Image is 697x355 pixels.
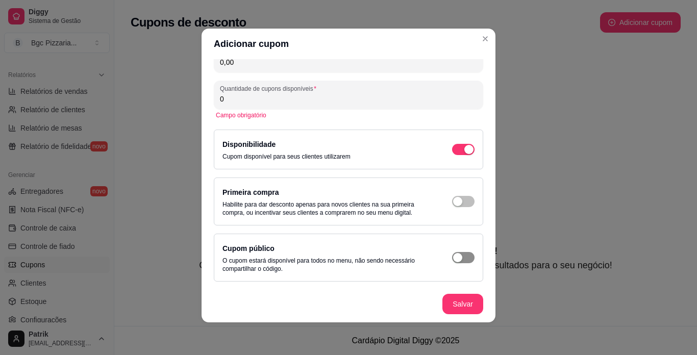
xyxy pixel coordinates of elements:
[220,94,477,104] input: Quantidade de cupons disponíveis
[216,111,481,119] div: Campo obrigatório
[222,257,432,273] p: O cupom estará disponível para todos no menu, não sendo necessário compartilhar o código.
[220,57,477,67] input: Valor mínimo do pedido
[222,140,276,148] label: Disponibilidade
[442,294,483,314] button: Salvar
[222,188,279,196] label: Primeira compra
[202,29,495,59] header: Adicionar cupom
[222,153,351,161] p: Cupom disponível para seus clientes utilizarem
[222,244,275,252] label: Cupom público
[220,84,320,93] label: Quantidade de cupons disponíveis
[222,200,432,217] p: Habilite para dar desconto apenas para novos clientes na sua primeira compra, ou incentivar seus ...
[477,31,493,47] button: Close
